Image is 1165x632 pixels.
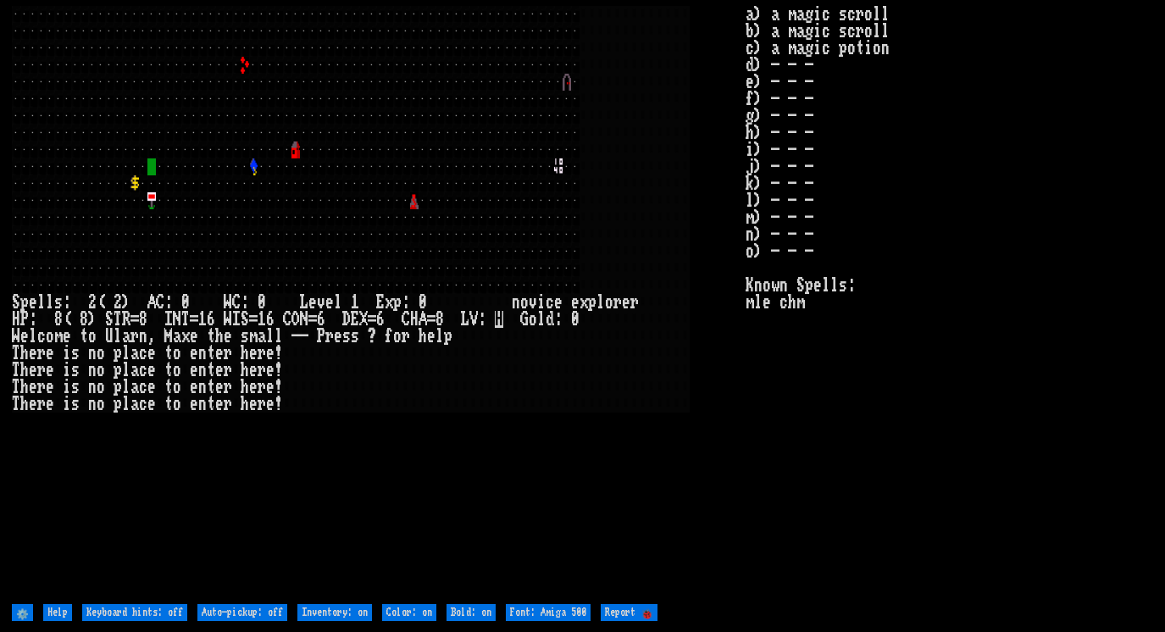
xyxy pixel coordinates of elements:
[156,294,164,311] div: C
[147,345,156,362] div: e
[88,328,97,345] div: o
[512,294,520,311] div: n
[215,362,224,379] div: e
[12,604,33,621] input: ⚙️
[283,311,291,328] div: C
[82,604,187,621] input: Keyboard hints: off
[215,328,224,345] div: h
[37,362,46,379] div: r
[97,379,105,396] div: o
[29,362,37,379] div: e
[12,379,20,396] div: T
[224,328,232,345] div: e
[241,311,249,328] div: S
[190,328,198,345] div: e
[29,311,37,328] div: :
[71,345,80,362] div: s
[596,294,605,311] div: l
[114,311,122,328] div: T
[249,396,258,413] div: e
[291,311,300,328] div: O
[88,362,97,379] div: n
[164,396,173,413] div: t
[190,311,198,328] div: =
[122,311,130,328] div: R
[402,294,410,311] div: :
[105,328,114,345] div: U
[300,311,308,328] div: N
[266,345,275,362] div: e
[317,294,325,311] div: v
[54,311,63,328] div: 8
[46,379,54,396] div: e
[746,6,1153,600] stats: a) a magic scroll b) a magic scroll c) a magic potion d) - - - e) - - - f) - - - g) - - - h) - - ...
[37,379,46,396] div: r
[427,328,435,345] div: e
[54,328,63,345] div: m
[325,328,334,345] div: r
[258,345,266,362] div: r
[215,396,224,413] div: e
[139,311,147,328] div: 8
[80,328,88,345] div: t
[198,396,207,413] div: n
[258,396,266,413] div: r
[164,311,173,328] div: I
[308,294,317,311] div: e
[46,345,54,362] div: e
[63,362,71,379] div: i
[266,328,275,345] div: l
[71,396,80,413] div: s
[469,311,478,328] div: V
[351,311,359,328] div: E
[258,311,266,328] div: 1
[63,396,71,413] div: i
[241,396,249,413] div: h
[241,328,249,345] div: s
[29,345,37,362] div: e
[266,311,275,328] div: 6
[224,379,232,396] div: r
[249,362,258,379] div: e
[351,294,359,311] div: 1
[97,396,105,413] div: o
[410,311,419,328] div: H
[147,294,156,311] div: A
[88,345,97,362] div: n
[173,379,181,396] div: o
[419,311,427,328] div: A
[630,294,639,311] div: r
[114,396,122,413] div: p
[197,604,287,621] input: Auto-pickup: off
[20,328,29,345] div: e
[232,311,241,328] div: I
[554,294,563,311] div: e
[382,604,436,621] input: Color: on
[43,604,72,621] input: Help
[249,379,258,396] div: e
[97,362,105,379] div: o
[520,311,529,328] div: G
[46,362,54,379] div: e
[419,328,427,345] div: h
[435,311,444,328] div: 8
[147,328,156,345] div: ,
[71,379,80,396] div: s
[419,294,427,311] div: 0
[181,328,190,345] div: x
[207,362,215,379] div: t
[461,311,469,328] div: L
[435,328,444,345] div: l
[130,345,139,362] div: a
[613,294,622,311] div: r
[241,362,249,379] div: h
[139,379,147,396] div: c
[207,328,215,345] div: t
[63,328,71,345] div: e
[529,311,537,328] div: o
[368,328,376,345] div: ?
[29,328,37,345] div: l
[571,294,580,311] div: e
[275,328,283,345] div: l
[215,345,224,362] div: e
